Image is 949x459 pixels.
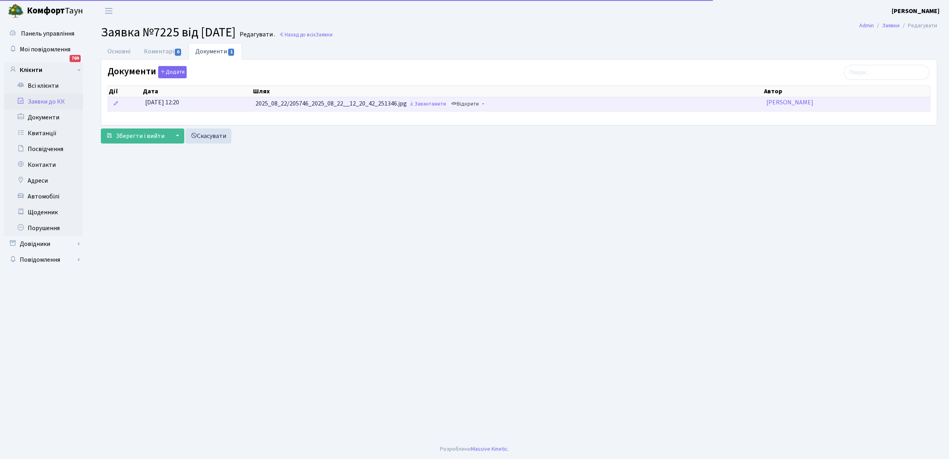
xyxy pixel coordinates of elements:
a: Коментарі [137,43,189,60]
a: Відкрити [449,98,481,110]
button: Переключити навігацію [99,4,119,17]
th: Автор [763,86,930,97]
label: Документи [108,66,187,78]
a: Додати [156,65,187,79]
button: Зберегти і вийти [101,128,170,144]
span: Панель управління [21,29,74,38]
span: 1 [228,49,234,56]
th: Дії [108,86,142,97]
span: - [482,100,484,108]
a: Мої повідомлення769 [4,42,83,57]
td: 2025_08_22/205746_2025_08_22__12_20_42_251346.jpg [252,97,763,111]
span: Заявка №7225 від [DATE] [101,23,236,42]
span: 0 [175,49,181,56]
a: Всі клієнти [4,78,83,94]
a: Скасувати [185,128,231,144]
a: Довідники [4,236,83,252]
a: Документи [189,43,242,60]
div: Розроблено . [440,445,509,453]
a: Документи [4,110,83,125]
a: Щоденник [4,204,83,220]
img: logo.png [8,3,24,19]
nav: breadcrumb [847,17,949,34]
a: Admin [859,21,874,30]
a: Посвідчення [4,141,83,157]
span: Мої повідомлення [20,45,70,54]
a: Порушення [4,220,83,236]
a: Контакти [4,157,83,173]
a: Massive Kinetic [471,445,508,453]
th: Дата [142,86,252,97]
a: Назад до всіхЗаявки [279,31,333,38]
b: Комфорт [27,4,65,17]
a: Клієнти [4,62,83,78]
span: [DATE] 12:20 [145,98,179,107]
a: Автомобілі [4,189,83,204]
a: [PERSON_NAME] [892,6,940,16]
li: Редагувати [900,21,937,30]
a: Панель управління [4,26,83,42]
div: 769 [70,55,81,62]
span: Таун [27,4,83,18]
button: Документи [158,66,187,78]
a: Основні [101,43,137,60]
a: Заявки до КК [4,94,83,110]
a: [PERSON_NAME] [766,98,813,107]
span: Зберегти і вийти [116,132,164,140]
small: Редагувати . [238,31,275,38]
a: Квитанції [4,125,83,141]
a: Заявки [882,21,900,30]
input: Пошук... [844,65,930,80]
b: [PERSON_NAME] [892,7,940,15]
a: Повідомлення [4,252,83,268]
a: Адреси [4,173,83,189]
th: Шлях [252,86,763,97]
a: Завантажити [407,98,448,110]
span: Заявки [316,31,333,38]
